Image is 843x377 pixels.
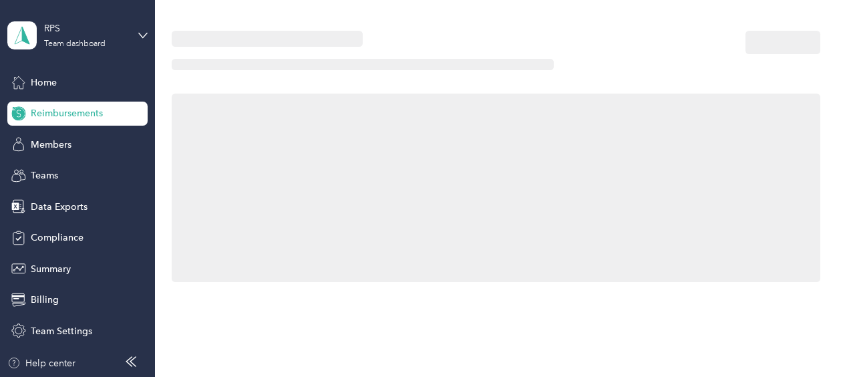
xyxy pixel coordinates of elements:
[44,21,128,35] div: RPS
[31,138,71,152] span: Members
[31,106,103,120] span: Reimbursements
[31,168,58,182] span: Teams
[768,302,843,377] iframe: Everlance-gr Chat Button Frame
[7,356,75,370] button: Help center
[31,76,57,90] span: Home
[44,40,106,48] div: Team dashboard
[31,262,71,276] span: Summary
[31,200,88,214] span: Data Exports
[31,324,92,338] span: Team Settings
[31,231,83,245] span: Compliance
[31,293,59,307] span: Billing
